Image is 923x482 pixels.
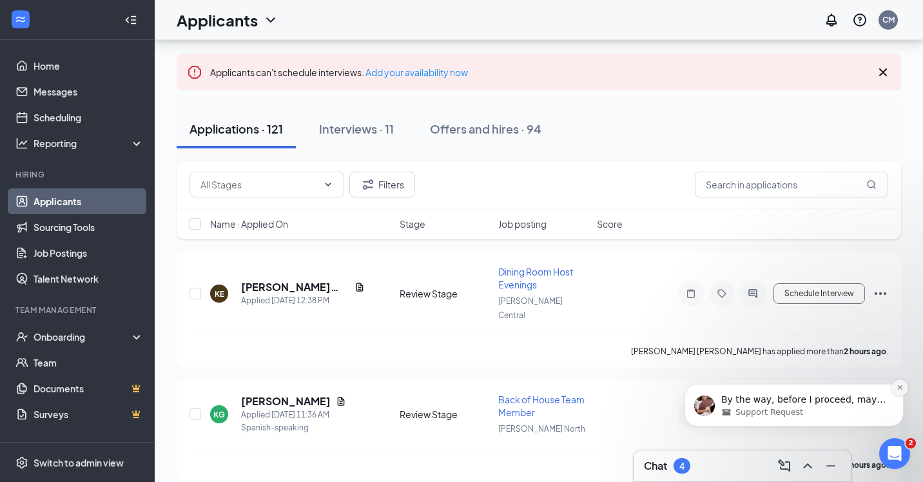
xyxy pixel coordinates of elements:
[714,288,730,299] svg: Tag
[498,266,573,290] span: Dining Room Host Evenings
[644,459,667,473] h3: Chat
[34,376,144,401] a: DocumentsCrown
[241,280,349,294] h5: [PERSON_NAME] [PERSON_NAME]
[70,104,138,115] span: Support Request
[882,14,895,25] div: CM
[498,394,585,418] span: Back of House Team Member
[210,217,288,230] span: Name · Applied On
[777,458,792,474] svg: ComposeMessage
[824,12,839,28] svg: Notifications
[821,456,841,476] button: Minimize
[360,177,376,192] svg: Filter
[349,172,415,197] button: Filter Filters
[34,330,133,343] div: Onboarding
[34,401,144,427] a: SurveysCrown
[852,12,868,28] svg: QuestionInfo
[241,421,346,434] div: Spanish-speaking
[631,346,888,357] p: [PERSON_NAME] [PERSON_NAME] has applied more than .
[34,240,144,266] a: Job Postings
[355,282,365,292] svg: Document
[745,288,761,299] svg: ActiveChat
[34,266,144,292] a: Talent Network
[29,93,50,114] img: Profile image for Shin
[215,288,224,299] div: KE
[15,137,28,150] svg: Analysis
[774,456,795,476] button: ComposeMessage
[800,458,815,474] svg: ChevronUp
[679,461,685,472] div: 4
[695,172,888,197] input: Search in applications
[187,65,202,80] svg: Error
[241,408,346,421] div: Applied [DATE] 11:36 AM
[15,305,141,316] div: Team Management
[498,296,563,320] span: [PERSON_NAME] Central
[210,66,468,78] span: Applicants can't schedule interviews.
[34,350,144,376] a: Team
[34,105,144,130] a: Scheduling
[323,179,333,190] svg: ChevronDown
[34,79,144,105] a: Messages
[34,214,144,240] a: Sourcing Tools
[124,14,137,26] svg: Collapse
[773,283,865,304] button: Schedule Interview
[665,303,923,447] iframe: Intercom notifications message
[56,91,222,104] p: By the way, before I proceed, may I ask if by any chance did you delete any job postings? When yo...
[597,217,623,230] span: Score
[189,121,283,137] div: Applications · 121
[200,177,318,192] input: All Stages
[875,65,891,80] svg: Cross
[263,12,278,28] svg: ChevronDown
[873,286,888,301] svg: Ellipses
[15,169,141,180] div: Hiring
[498,424,585,434] span: [PERSON_NAME] North
[241,294,365,307] div: Applied [DATE] 12:38 PM
[844,460,886,470] b: 3 hours ago
[400,408,491,421] div: Review Stage
[879,438,910,469] iframe: Intercom live chat
[19,81,238,124] div: message notification from Shin, 1h ago. By the way, before I proceed, may I ask if by any chance ...
[177,9,258,31] h1: Applicants
[319,121,394,137] div: Interviews · 11
[906,438,916,448] span: 2
[34,456,124,469] div: Switch to admin view
[34,188,144,214] a: Applicants
[400,217,425,230] span: Stage
[683,288,699,299] svg: Note
[15,456,28,469] svg: Settings
[823,458,839,474] svg: Minimize
[866,179,877,190] svg: MagnifyingGlass
[400,287,491,300] div: Review Stage
[336,396,346,407] svg: Document
[226,77,243,94] button: Dismiss notification
[365,66,468,78] a: Add your availability now
[213,409,225,420] div: KG
[34,53,144,79] a: Home
[797,456,818,476] button: ChevronUp
[498,217,547,230] span: Job posting
[15,330,28,343] svg: UserCheck
[430,121,541,137] div: Offers and hires · 94
[241,394,331,408] h5: [PERSON_NAME]
[14,13,27,26] svg: WorkstreamLogo
[34,137,144,150] div: Reporting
